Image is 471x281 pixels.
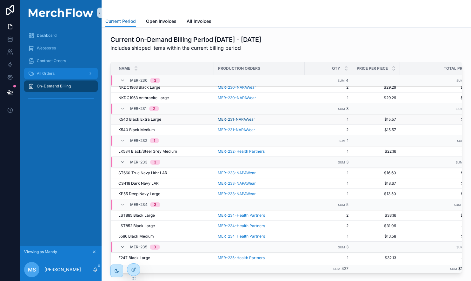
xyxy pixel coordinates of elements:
span: LK584 Black/Steel Grey Medium [118,149,177,154]
a: MER-233-NAPAWear [218,170,256,176]
span: Qty [332,66,340,71]
span: $29.29 [356,95,396,100]
span: MER-230 [130,78,148,83]
small: Sum [339,139,346,143]
a: Contract Orders [24,55,98,67]
small: Sum [338,161,345,164]
span: Webstores [37,46,56,51]
span: $13.50 [356,191,396,196]
span: 1 [308,117,348,122]
span: MER-233-NAPAWear [218,191,256,196]
a: MER-231-NAPAWear [218,127,255,132]
span: 4 [346,78,348,82]
img: App logo [24,8,98,17]
div: 3 [154,202,156,207]
span: $31.09 [356,223,396,228]
span: $13.58 [356,234,396,239]
span: $22.16 [356,149,396,154]
span: $15.57 [356,117,396,122]
div: 3 [154,160,156,165]
span: 2 [308,127,348,132]
small: Sum [457,139,464,143]
span: 427 [342,266,348,271]
span: MER-232 [130,138,147,143]
span: 3 [346,106,348,111]
span: LST885 Black Large [118,213,155,218]
span: MER-234 [130,202,148,207]
small: Sum [456,246,463,249]
span: 5586 Black Medium [118,234,154,239]
small: Sum [456,161,463,164]
span: LST852 Black Large [118,223,155,228]
span: MS [28,266,36,273]
span: 1 [308,95,348,100]
span: MER-231 [130,106,147,111]
small: Sum [454,203,461,207]
span: 2 [308,223,348,228]
a: MER-234-Health Partners [218,223,265,228]
span: MER-234-Health Partners [218,213,265,218]
span: Price Per Piece [357,66,388,71]
span: Dashboard [37,33,56,38]
span: All Orders [37,71,55,76]
small: Sum [338,203,345,207]
div: 3 [154,245,156,250]
a: MER-235-Health Partners [218,255,265,260]
a: MER-231-NAPAWear [218,117,255,122]
a: MER-234-Health Partners [218,234,265,239]
a: Current Period [105,16,136,28]
span: K540 Black Extra Large [118,117,161,122]
span: On-Demand Billing [37,84,71,89]
a: All Orders [24,68,98,79]
span: $16.60 [356,170,396,176]
small: Sum [450,267,457,271]
small: Sum [338,246,345,249]
span: NKDC1963 Anthracite Large [118,95,169,100]
span: All Invoices [187,18,211,24]
a: Webstores [24,42,98,54]
span: 1 [308,234,348,239]
span: 3 [346,160,348,164]
span: KP55 Deep Navy Large [118,191,160,196]
h1: Current On-Demand Billing Period [DATE] - [DATE] [110,35,261,44]
span: 2 [308,213,348,218]
span: Contract Orders [37,58,66,63]
span: $18.67 [356,181,396,186]
span: MER-233 [130,160,148,165]
div: scrollable content [20,25,102,112]
div: 3 [154,78,156,83]
span: $29.29 [356,85,396,90]
a: MER-233-NAPAWear [218,181,256,186]
span: NKDC1963 Black Large [118,85,160,90]
span: K540 Black Medium [118,127,155,132]
span: 1 [347,138,348,143]
span: $15.57 [356,127,396,132]
span: 1 [308,255,348,260]
span: 1 [308,181,348,186]
span: $32.13 [356,255,396,260]
a: Dashboard [24,30,98,41]
small: Sum [333,267,340,271]
span: 2 [308,85,348,90]
a: MER-232-Health Partners [218,149,265,154]
span: 1 [308,149,348,154]
a: MER-230-NAPAWear [218,85,256,90]
a: All Invoices [187,16,211,28]
span: Production Orders [218,66,260,71]
div: 2 [153,106,155,111]
small: Sum [338,107,345,111]
a: MER-230-NAPAWear [218,95,256,100]
span: 1 [308,191,348,196]
span: 1 [308,170,348,176]
span: 3 [346,245,348,249]
span: 5 [346,202,348,207]
a: On-Demand Billing [24,80,98,92]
